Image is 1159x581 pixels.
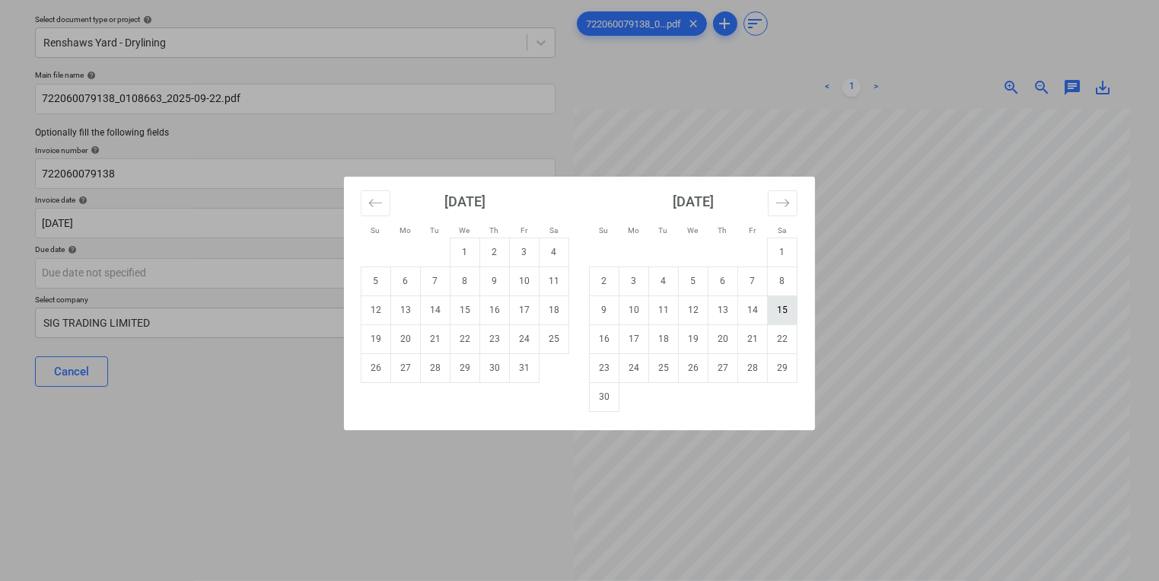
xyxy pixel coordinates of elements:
td: Saturday, November 1, 2025 [768,238,798,267]
td: Thursday, October 30, 2025 [480,353,510,382]
td: Friday, November 7, 2025 [738,267,768,295]
td: Sunday, October 19, 2025 [361,324,391,353]
td: Monday, October 6, 2025 [391,267,421,295]
td: Wednesday, October 22, 2025 [451,324,480,353]
div: Calendar [344,177,815,430]
td: Saturday, October 25, 2025 [540,324,569,353]
td: Thursday, October 16, 2025 [480,295,510,324]
td: Monday, October 20, 2025 [391,324,421,353]
td: Tuesday, October 14, 2025 [421,295,451,324]
td: Thursday, October 9, 2025 [480,267,510,295]
td: Sunday, November 2, 2025 [590,267,619,295]
iframe: Chat Widget [1083,508,1159,581]
td: Friday, October 24, 2025 [510,324,540,353]
td: Sunday, November 9, 2025 [590,295,619,324]
td: Friday, October 31, 2025 [510,353,540,382]
small: Tu [431,226,440,235]
small: Tu [659,226,668,235]
td: Friday, October 3, 2025 [510,238,540,267]
td: Thursday, November 6, 2025 [708,267,738,295]
td: Friday, October 17, 2025 [510,295,540,324]
small: Th [490,226,499,235]
td: Tuesday, October 21, 2025 [421,324,451,353]
td: Tuesday, November 25, 2025 [649,353,679,382]
small: Sa [549,226,558,235]
td: Friday, October 10, 2025 [510,267,540,295]
td: Tuesday, October 7, 2025 [421,267,451,295]
td: Saturday, November 22, 2025 [768,324,798,353]
td: Wednesday, October 29, 2025 [451,353,480,382]
td: Thursday, November 13, 2025 [708,295,738,324]
td: Tuesday, November 11, 2025 [649,295,679,324]
td: Wednesday, October 1, 2025 [451,238,480,267]
td: Saturday, October 4, 2025 [540,238,569,267]
td: Tuesday, November 4, 2025 [649,267,679,295]
strong: [DATE] [673,193,714,209]
td: Monday, October 27, 2025 [391,353,421,382]
small: Fr [521,226,527,235]
td: Monday, October 13, 2025 [391,295,421,324]
td: Monday, November 24, 2025 [619,353,649,382]
td: Sunday, November 16, 2025 [590,324,619,353]
strong: [DATE] [444,193,486,209]
td: Sunday, October 12, 2025 [361,295,391,324]
td: Thursday, November 20, 2025 [708,324,738,353]
td: Wednesday, November 26, 2025 [679,353,708,382]
td: Monday, November 10, 2025 [619,295,649,324]
td: Saturday, November 8, 2025 [768,267,798,295]
small: We [688,226,699,235]
small: Su [371,226,380,235]
td: Thursday, October 23, 2025 [480,324,510,353]
td: Friday, November 14, 2025 [738,295,768,324]
button: Move backward to switch to the previous month. [361,190,390,216]
td: Friday, November 28, 2025 [738,353,768,382]
small: We [460,226,470,235]
td: Sunday, November 30, 2025 [590,382,619,411]
td: Friday, November 21, 2025 [738,324,768,353]
td: Wednesday, November 5, 2025 [679,267,708,295]
td: Saturday, November 29, 2025 [768,353,798,382]
td: Thursday, October 2, 2025 [480,238,510,267]
small: Mo [628,226,639,235]
td: Wednesday, November 12, 2025 [679,295,708,324]
small: Mo [400,226,411,235]
button: Move forward to switch to the next month. [768,190,798,216]
td: Tuesday, November 18, 2025 [649,324,679,353]
small: Sa [778,226,786,235]
td: Wednesday, November 19, 2025 [679,324,708,353]
td: Thursday, November 27, 2025 [708,353,738,382]
td: Saturday, October 18, 2025 [540,295,569,324]
td: Saturday, November 15, 2025 [768,295,798,324]
td: Wednesday, October 8, 2025 [451,267,480,295]
td: Sunday, October 26, 2025 [361,353,391,382]
td: Monday, November 17, 2025 [619,324,649,353]
td: Monday, November 3, 2025 [619,267,649,295]
td: Tuesday, October 28, 2025 [421,353,451,382]
td: Wednesday, October 15, 2025 [451,295,480,324]
td: Sunday, October 5, 2025 [361,267,391,295]
small: Su [600,226,609,235]
small: Fr [749,226,756,235]
td: Sunday, November 23, 2025 [590,353,619,382]
small: Th [718,226,728,235]
td: Saturday, October 11, 2025 [540,267,569,295]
